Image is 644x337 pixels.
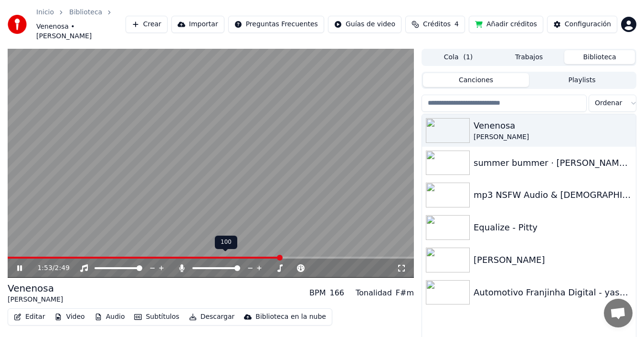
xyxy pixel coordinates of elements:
button: Playlists [529,73,635,87]
div: [PERSON_NAME] [474,132,632,142]
div: Equalize - Pitty [474,221,632,234]
div: 166 [329,287,344,299]
button: Cola [423,50,494,64]
a: Inicio [36,8,54,17]
div: Biblioteca en la nube [255,312,326,322]
div: [PERSON_NAME] [474,253,632,267]
div: / [37,263,60,273]
div: Configuración [565,20,611,29]
div: mp3 NSFW Audio & [DEMOGRAPHIC_DATA] Verbal Dirty Talk [474,188,632,202]
button: Editar [10,310,49,324]
span: 1:53 [37,263,52,273]
button: Crear [126,16,168,33]
button: Descargar [185,310,239,324]
button: Importar [171,16,224,33]
span: Venenosa • [PERSON_NAME] [36,22,126,41]
div: BPM [309,287,326,299]
button: Audio [91,310,129,324]
button: Configuración [547,16,617,33]
span: ( 1 ) [463,53,473,62]
div: summer bummer · [PERSON_NAME] ft [474,156,632,170]
nav: breadcrumb [36,8,126,41]
button: Créditos4 [405,16,465,33]
div: F#m [396,287,414,299]
div: [PERSON_NAME] [8,295,63,304]
span: 2:49 [55,263,70,273]
a: Biblioteca [69,8,102,17]
div: Venenosa [474,119,632,132]
div: Venenosa [8,282,63,295]
button: Video [51,310,88,324]
button: Guías de video [328,16,401,33]
button: Preguntas Frecuentes [228,16,324,33]
button: Subtítulos [130,310,183,324]
button: Añadir créditos [469,16,543,33]
button: Trabajos [494,50,564,64]
button: Biblioteca [564,50,635,64]
img: youka [8,15,27,34]
span: Créditos [423,20,451,29]
span: 4 [454,20,459,29]
div: Automotivo Franjinha Digital - yasmicat KARAOKE español [474,286,632,299]
a: Chat abierto [604,299,633,327]
div: Tonalidad [356,287,392,299]
div: 100 [215,236,237,249]
button: Canciones [423,73,529,87]
span: Ordenar [595,98,622,108]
